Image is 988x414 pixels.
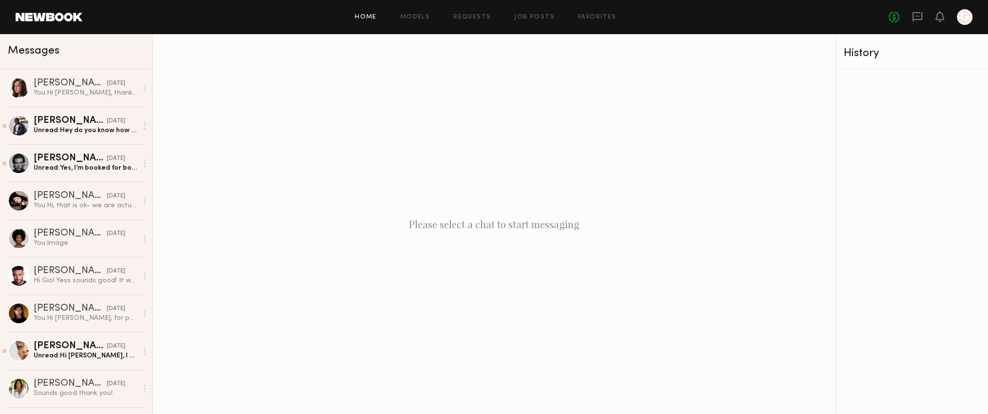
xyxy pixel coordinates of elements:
[34,304,107,314] div: [PERSON_NAME]
[34,126,137,135] div: Unread: Hey do you know how to get in the front door ? I’m calling the FD studio through the screen
[957,9,972,25] a: G
[34,314,137,323] div: You: Hi [PERSON_NAME], for parking, the best thing is is to check the link provided for the locat...
[107,117,125,126] div: [DATE]
[578,14,617,20] a: Favorites
[107,192,125,201] div: [DATE]
[34,79,107,88] div: [PERSON_NAME]
[514,14,555,20] a: Job Posts
[34,341,107,351] div: [PERSON_NAME]
[34,88,137,98] div: You: Hi [PERSON_NAME], thanks for your reply, appreciated, so I spoke with the client and they ar...
[153,34,835,414] div: Please select a chat to start messaging
[355,14,377,20] a: Home
[107,229,125,238] div: [DATE]
[107,379,125,389] div: [DATE]
[34,201,137,210] div: You: Hi, that is ok- we are actually at [PERSON_NAME][GEOGRAPHIC_DATA], there is a starbucks righ...
[34,154,107,163] div: [PERSON_NAME]
[453,14,491,20] a: Requests
[107,79,125,88] div: [DATE]
[34,163,137,173] div: Unread: Yes, I’m booked for both days. I can bring some shoes as well yes. Thank you and see you ...
[107,154,125,163] div: [DATE]
[34,351,137,360] div: Unread: Hi [PERSON_NAME], I hope all is well. I am interested and available. My current size is m...
[107,342,125,351] div: [DATE]
[107,304,125,314] div: [DATE]
[844,48,980,59] div: History
[34,276,137,285] div: Hi Gio! Yess sounds good! It was great shooting with you. Looking forward to working in the future
[400,14,430,20] a: Models
[34,116,107,126] div: [PERSON_NAME]
[34,379,107,389] div: [PERSON_NAME]
[34,229,107,238] div: [PERSON_NAME]
[107,267,125,276] div: [DATE]
[34,191,107,201] div: [PERSON_NAME]
[34,238,137,248] div: You: Image
[34,389,137,398] div: Sounds good thank you!
[34,266,107,276] div: [PERSON_NAME]
[8,45,59,57] span: Messages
